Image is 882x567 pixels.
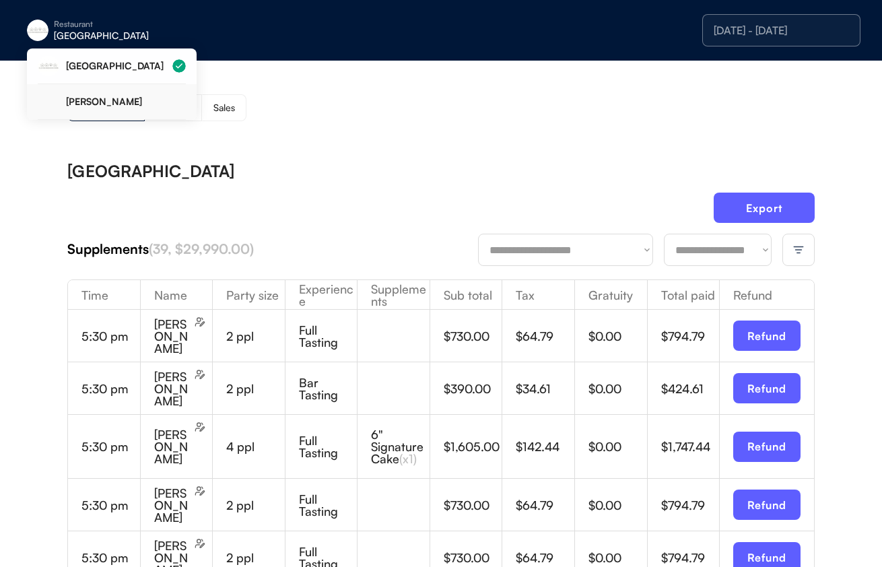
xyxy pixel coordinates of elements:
button: Refund [733,321,801,351]
div: Bar Tasting [299,376,358,401]
div: Supplements [67,240,478,259]
font: (x1) [399,451,417,466]
button: Refund [733,490,801,520]
img: users-edit.svg [195,486,205,496]
button: Refund [733,432,801,462]
button: Refund [733,373,801,403]
div: $64.79 [516,499,574,511]
font: (39, $29,990.00) [149,240,254,257]
img: Group%2048096198.svg [172,59,186,73]
div: $390.00 [444,382,502,395]
div: 2 ppl [226,499,285,511]
button: Export [714,193,815,223]
div: $0.00 [588,440,647,453]
div: [PERSON_NAME] [66,97,186,106]
div: Full Tasting [299,324,358,348]
div: Full Tasting [299,434,358,459]
div: $0.00 [588,552,647,564]
div: 5:30 pm [81,499,140,511]
div: [DATE] - [DATE] [714,25,849,36]
div: Refund [720,289,814,301]
div: 2 ppl [226,552,285,564]
div: $1,747.44 [661,440,720,453]
div: $794.79 [661,552,720,564]
div: Gratuity [575,289,647,301]
div: [PERSON_NAME] [154,487,193,523]
div: 4 ppl [226,440,285,453]
div: 5:30 pm [81,330,140,342]
div: 2 ppl [226,382,285,395]
div: $0.00 [588,499,647,511]
div: [GEOGRAPHIC_DATA] [67,163,234,179]
div: $730.00 [444,330,502,342]
div: Supplements [358,283,430,307]
div: $64.79 [516,330,574,342]
div: 5:30 pm [81,382,140,395]
div: Tax [502,289,574,301]
div: Time [68,289,140,301]
img: users-edit.svg [195,538,205,549]
img: yH5BAEAAAAALAAAAAABAAEAAAIBRAA7 [38,91,59,112]
div: 5:30 pm [81,552,140,564]
div: [PERSON_NAME] [154,428,193,465]
div: $794.79 [661,330,720,342]
div: Sales [213,103,235,112]
div: Name [141,289,213,301]
div: Full Tasting [299,493,358,517]
div: [GEOGRAPHIC_DATA] [66,61,166,71]
div: [PERSON_NAME] [154,370,193,407]
div: $0.00 [588,382,647,395]
div: $0.00 [588,330,647,342]
div: $34.61 [516,382,574,395]
div: [GEOGRAPHIC_DATA] [54,31,224,40]
img: users-edit.svg [195,422,205,432]
div: $64.79 [516,552,574,564]
div: $142.44 [516,440,574,453]
div: $730.00 [444,552,502,564]
div: 5:30 pm [81,440,140,453]
img: users-edit.svg [195,316,205,327]
div: $730.00 [444,499,502,511]
img: users-edit.svg [195,369,205,380]
div: Experience [285,283,358,307]
img: eleven-madison-park-new-york-ny-logo-1.jpg [27,20,48,41]
div: $794.79 [661,499,720,511]
div: 2 ppl [226,330,285,342]
div: Total paid [648,289,720,301]
div: $424.61 [661,382,720,395]
div: 6" Signature Cake [371,428,430,465]
img: filter-lines.svg [792,244,805,256]
div: Party size [213,289,285,301]
div: Restaurant [54,20,224,28]
img: eleven-madison-park-new-york-ny-logo-1.jpg [38,55,59,77]
div: $1,605.00 [444,440,502,453]
div: [PERSON_NAME] [154,318,193,354]
div: Sub total [430,289,502,301]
